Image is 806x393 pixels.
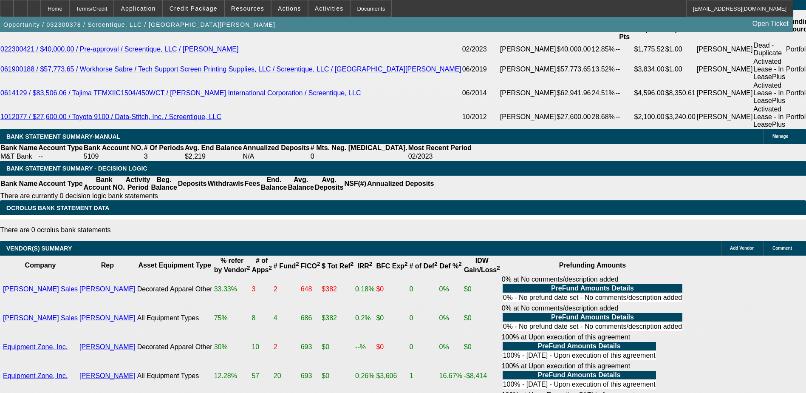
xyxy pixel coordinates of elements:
div: 100% at Upon execution of this agreement [502,362,684,390]
td: 4 [273,304,300,332]
a: [PERSON_NAME] [79,285,136,293]
td: 3 [251,275,272,303]
span: Application [121,5,156,12]
th: Most Recent Period [408,144,472,152]
td: 0 [409,304,438,332]
td: --% [355,333,375,361]
span: Actions [278,5,301,12]
td: All Equipment Types [137,304,213,332]
th: Account Type [38,144,83,152]
div: 100% at Upon execution of this agreement [502,333,684,361]
td: -- [38,152,83,161]
td: [PERSON_NAME] [500,41,557,57]
th: Avg. Deposits [314,176,344,192]
td: 0% - No prefund date set - No comments/description added [503,322,683,331]
b: BFC Exp [376,262,407,270]
td: [PERSON_NAME] [696,81,753,105]
th: # Of Periods [144,144,184,152]
td: $4,596.00 [634,81,665,105]
td: $2,219 [184,152,243,161]
td: 0.2% [355,304,375,332]
span: Bank Statement Summary - Decision Logic [6,165,147,172]
button: Resources [225,0,271,17]
td: $0 [376,275,408,303]
td: $3,606 [376,362,408,390]
span: Comment [772,246,792,251]
th: Bank Account NO. [83,176,125,192]
b: Def % [440,262,462,270]
td: $40,000.00 [556,41,591,57]
span: Manage [772,134,788,139]
td: 10/2012 [462,105,500,129]
td: $0 [321,333,354,361]
a: 061900188 / $57,773.65 / Workhorse Sabre / Tech Support Screen Printing Supplies, LLC / Screentiq... [0,65,461,73]
b: PreFund Amounts Details [538,342,621,350]
sup: 2 [404,261,407,267]
a: Open Ticket [749,17,792,31]
td: 75% [214,304,251,332]
a: [PERSON_NAME] Sales [3,314,78,322]
td: $8,350.61 [665,81,696,105]
td: $3,240.00 [665,105,696,129]
td: [PERSON_NAME] [696,105,753,129]
td: 0 [310,152,408,161]
button: Credit Package [163,0,224,17]
td: $1,775.52 [634,41,665,57]
td: $1.00 [665,57,696,81]
a: 0614129 / $83,506.06 / Tajima TFMXIIC1504/450WCT / [PERSON_NAME] International Corporation / Scre... [0,89,361,97]
td: N/A [242,152,310,161]
div: 0% at No comments/description added [502,305,684,332]
th: # Mts. Neg. [MEDICAL_DATA]. [310,144,408,152]
a: [PERSON_NAME] Sales [3,285,78,293]
td: 57 [251,362,272,390]
td: $2,100.00 [634,105,665,129]
td: Decorated Apparel Other [137,333,213,361]
td: 16.67% [439,362,463,390]
td: [PERSON_NAME] [500,81,557,105]
td: Decorated Apparel Other [137,275,213,303]
td: 0% [439,275,463,303]
td: 13.52% [591,57,615,81]
td: 12.28% [214,362,251,390]
b: IDW Gain/Loss [464,257,500,273]
span: BANK STATEMENT SUMMARY-MANUAL [6,133,120,140]
b: IRR [357,262,372,270]
td: 2 [273,275,300,303]
td: [PERSON_NAME] [696,57,753,81]
th: Activity Period [125,176,151,192]
a: [PERSON_NAME] [79,314,136,322]
sup: 2 [351,261,354,267]
td: 693 [300,333,321,361]
td: $62,941.96 [556,81,591,105]
a: [PERSON_NAME] [79,343,136,350]
sup: 2 [317,261,320,267]
a: 1012077 / $27,600.00 / Toyota 9100 / Data-Stitch, Inc. / Screentique, LLC [0,113,221,120]
b: # Fund [274,262,299,270]
td: $3,834.00 [634,57,665,81]
b: PreFund Amounts Details [551,313,634,321]
td: [PERSON_NAME] [500,105,557,129]
sup: 2 [369,261,372,267]
th: NSF(#) [344,176,367,192]
th: End. Balance [260,176,287,192]
td: $0 [376,304,408,332]
a: 022300421 / $40,000.00 / Pre-approval / Screentique, LLC / [PERSON_NAME] [0,46,238,53]
td: 06/2014 [462,81,500,105]
th: Annualized Deposits [367,176,434,192]
td: Dead - Duplicate [753,41,786,57]
td: 0 [409,333,438,361]
sup: 2 [269,265,271,271]
td: 0% - No prefund date set - No comments/description added [503,293,683,302]
td: -- [615,57,634,81]
td: 30% [214,333,251,361]
b: PreFund Amounts Details [551,285,634,292]
td: $0 [321,362,354,390]
b: # of Def [410,262,438,270]
th: Withdrawls [207,176,244,192]
td: [PERSON_NAME] [500,57,557,81]
a: [PERSON_NAME] [79,372,136,379]
b: % refer by Vendor [214,257,250,273]
span: VENDOR(S) SUMMARY [6,245,72,252]
b: Asset Equipment Type [139,262,211,269]
td: $27,600.00 [556,105,591,129]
